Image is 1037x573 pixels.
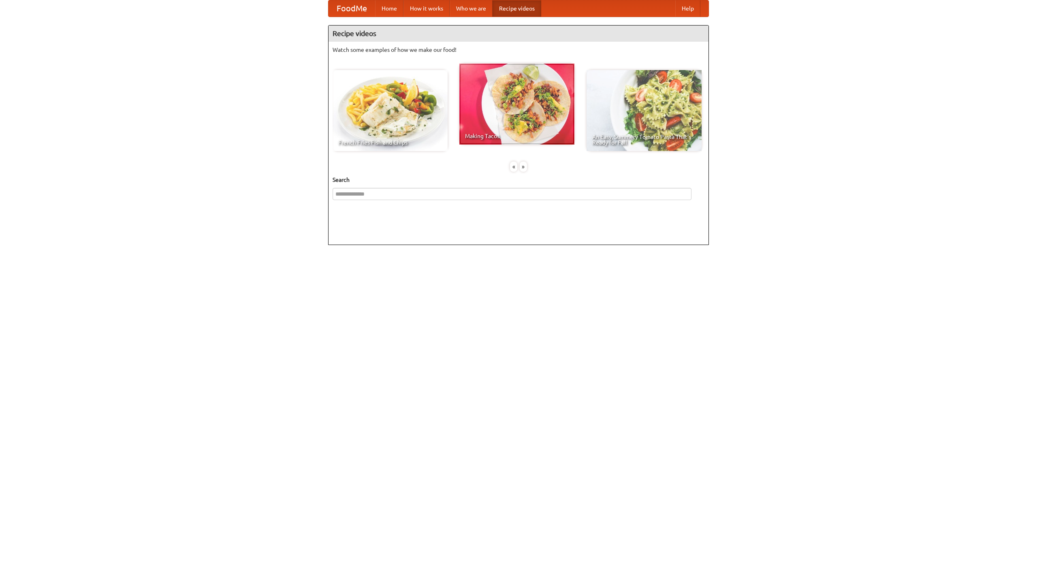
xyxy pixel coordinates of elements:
[333,46,704,54] p: Watch some examples of how we make our food!
[333,70,448,151] a: French Fries Fish and Chips
[587,70,702,151] a: An Easy, Summery Tomato Pasta That's Ready for Fall
[333,176,704,184] h5: Search
[338,140,442,145] span: French Fries Fish and Chips
[450,0,493,17] a: Who we are
[375,0,403,17] a: Home
[493,0,541,17] a: Recipe videos
[675,0,700,17] a: Help
[592,134,696,145] span: An Easy, Summery Tomato Pasta That's Ready for Fall
[329,26,708,42] h4: Recipe videos
[459,64,574,145] a: Making Tacos
[520,162,527,172] div: »
[465,133,569,139] span: Making Tacos
[403,0,450,17] a: How it works
[510,162,517,172] div: «
[329,0,375,17] a: FoodMe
